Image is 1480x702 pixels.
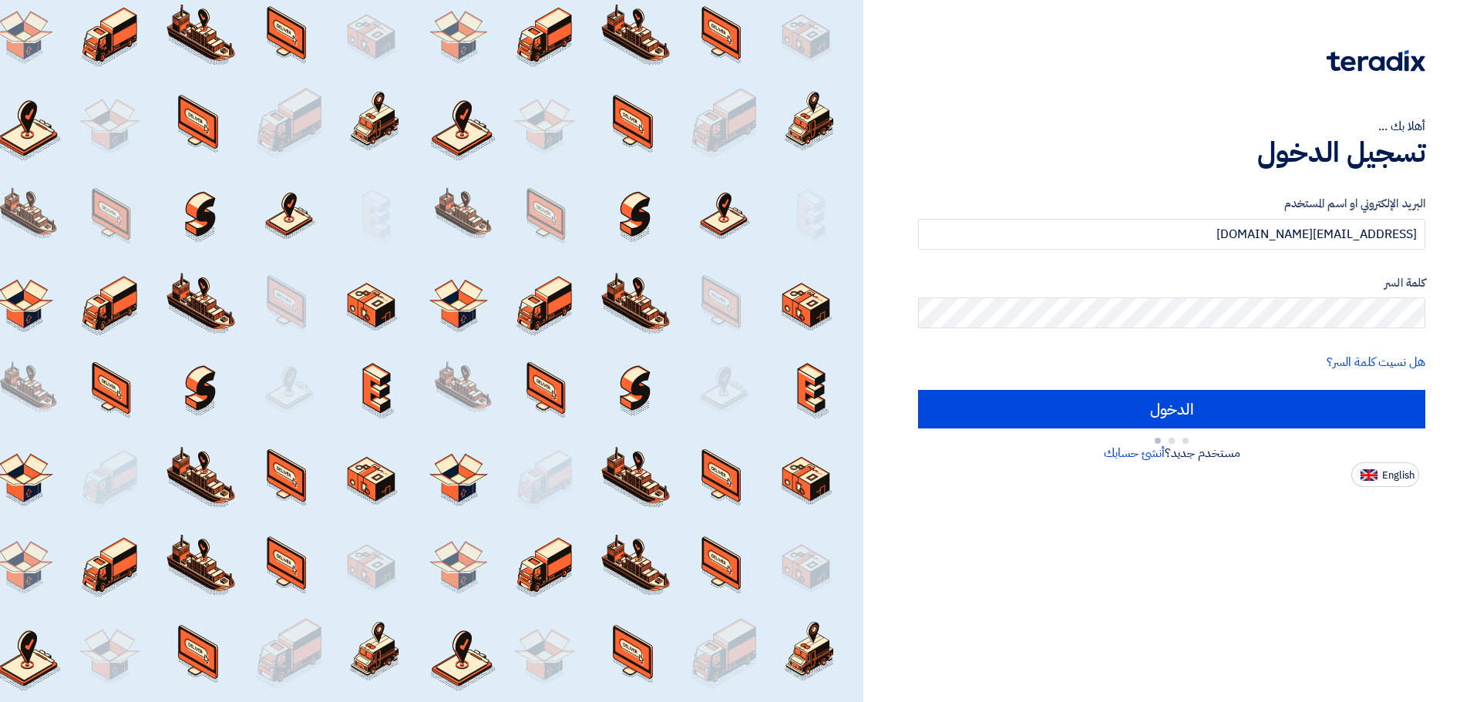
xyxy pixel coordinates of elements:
label: كلمة السر [918,274,1425,292]
div: مستخدم جديد؟ [918,444,1425,462]
img: en-US.png [1361,469,1377,481]
img: Teradix logo [1327,50,1425,72]
a: أنشئ حسابك [1104,444,1165,462]
div: أهلا بك ... [918,117,1425,136]
h1: تسجيل الدخول [918,136,1425,170]
input: الدخول [918,390,1425,428]
button: English [1351,462,1419,487]
label: البريد الإلكتروني او اسم المستخدم [918,195,1425,213]
input: أدخل بريد العمل الإلكتروني او اسم المستخدم الخاص بك ... [918,219,1425,250]
span: English [1382,470,1414,481]
a: هل نسيت كلمة السر؟ [1327,353,1425,371]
